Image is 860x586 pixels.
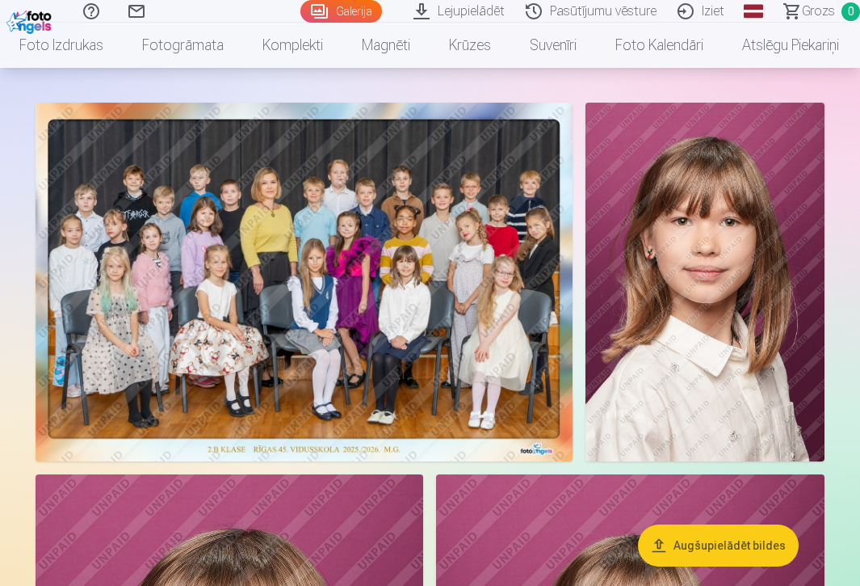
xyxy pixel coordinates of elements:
a: Komplekti [243,23,342,68]
a: Foto kalendāri [596,23,723,68]
a: Magnēti [342,23,430,68]
a: Krūzes [430,23,510,68]
button: Augšupielādēt bildes [638,525,799,567]
span: Grozs [802,2,835,21]
img: /fa1 [6,6,56,34]
a: Suvenīri [510,23,596,68]
a: Fotogrāmata [123,23,243,68]
a: Atslēgu piekariņi [723,23,858,68]
span: 0 [841,2,860,21]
